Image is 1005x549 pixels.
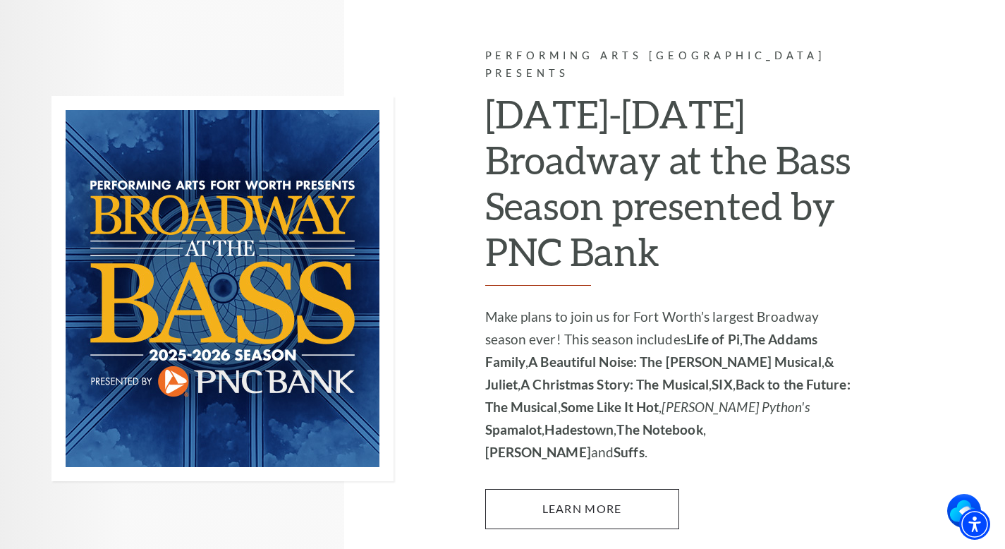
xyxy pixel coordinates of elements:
strong: Suffs [614,444,645,460]
strong: [PERSON_NAME] [485,444,591,460]
strong: Hadestown [544,421,614,438]
strong: Life of Pi [686,331,740,347]
div: Accessibility Menu [959,509,990,540]
strong: & Juliet [485,354,834,392]
h2: [DATE]-[DATE] Broadway at the Bass Season presented by PNC Bank [485,91,863,286]
p: Make plans to join us for Fort Worth’s largest Broadway season ever! This season includes , , , ,... [485,306,863,464]
strong: SIX [712,376,732,392]
strong: Spamalot [485,421,542,438]
strong: A Christmas Story: The Musical [520,376,709,392]
strong: The Addams Family [485,331,817,370]
strong: A Beautiful Noise: The [PERSON_NAME] Musical [528,354,821,370]
a: Learn More 2025-2026 Broadway at the Bass Season presented by PNC Bank [485,489,679,529]
p: Performing Arts [GEOGRAPHIC_DATA] Presents [485,47,863,83]
strong: The Notebook [616,421,702,438]
strong: Some Like It Hot [561,399,659,415]
em: [PERSON_NAME] Python's [662,399,809,415]
strong: Back to the Future: The Musical [485,376,851,415]
img: Performing Arts Fort Worth Presents [51,96,394,481]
